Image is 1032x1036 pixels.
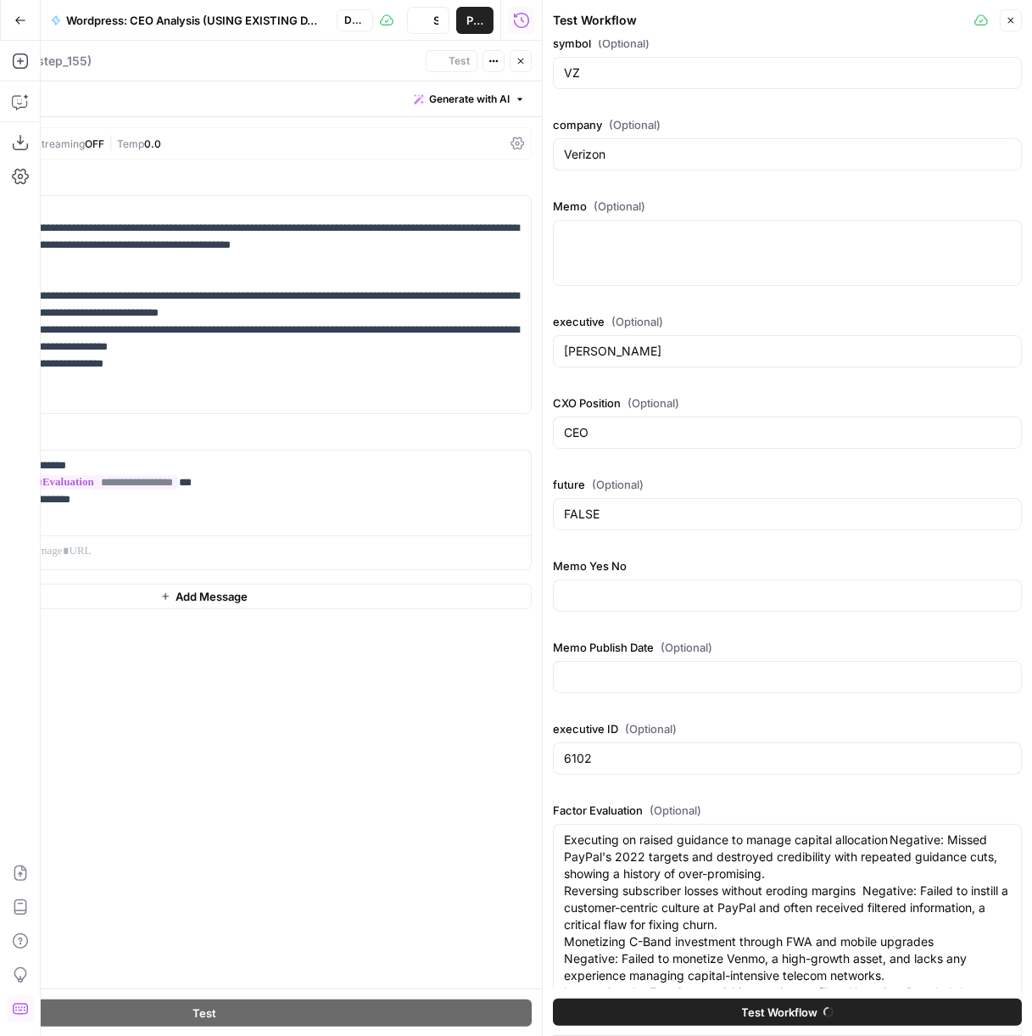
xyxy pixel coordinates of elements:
span: Test [449,53,470,69]
span: Temp [117,137,144,150]
span: OFF [85,137,104,150]
span: (Optional) [628,395,679,412]
button: Wordpress: CEO Analysis (USING EXISTING DATA) (BLOOMBERG) [41,7,333,34]
span: (Optional) [592,476,644,493]
span: Stop Run [433,12,438,29]
label: CXO Position [553,395,1022,412]
button: Generate with AI [407,88,532,110]
span: Test [192,1005,216,1022]
span: Generate with AI [429,92,510,107]
span: (Optional) [650,802,701,819]
span: (Optional) [611,313,663,330]
label: Memo Yes No [553,557,1022,574]
span: | [104,134,117,151]
span: (Optional) [609,116,661,133]
label: Factor Evaluation [553,802,1022,819]
span: Draft [344,13,365,28]
label: symbol [553,35,1022,52]
label: Memo [553,198,1022,215]
span: (Optional) [661,639,712,656]
span: ( step_155 ) [33,53,92,70]
label: Memo Publish Date [553,639,1022,656]
span: (Optional) [594,198,645,215]
span: (Optional) [598,35,650,52]
span: Add Message [176,588,248,605]
button: Test Workflow [553,999,1022,1026]
span: Publish [466,12,483,29]
span: Test Workflow [742,1004,818,1021]
label: executive [553,313,1022,330]
label: future [553,476,1022,493]
button: Publish [456,7,494,34]
button: Test [426,50,477,72]
span: Streaming [35,137,85,150]
label: company [553,116,1022,133]
span: 0.0 [144,137,161,150]
span: Wordpress: CEO Analysis (USING EXISTING DATA) (BLOOMBERG) [66,12,323,29]
button: Stop Run [407,7,449,34]
textarea: Executing on raised guidance to manage capital allocation Negative: Missed PayPal's 2022 targets ... [564,832,1011,1035]
label: executive ID [553,720,1022,737]
span: (Optional) [625,720,677,737]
